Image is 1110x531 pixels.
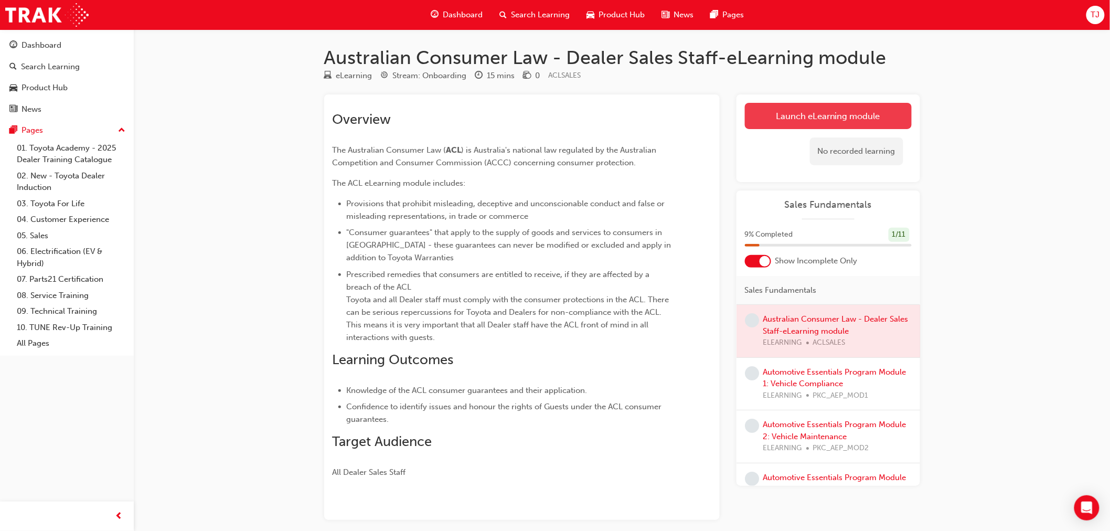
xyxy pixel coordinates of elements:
[347,199,667,221] span: Provisions that prohibit misleading, deceptive and unconscionable conduct and false or misleading...
[9,105,17,114] span: news-icon
[115,510,123,523] span: prev-icon
[13,196,130,212] a: 03. Toyota For Life
[810,137,903,165] div: No recorded learning
[347,228,674,262] span: "Consumer guarantees" that apply to the supply of goods and services to consumers in [GEOGRAPHIC_...
[9,41,17,50] span: guage-icon
[711,8,719,22] span: pages-icon
[22,82,68,94] div: Product Hub
[446,145,462,155] span: ACL
[324,71,332,81] span: learningResourceType_ELEARNING-icon
[662,8,670,22] span: news-icon
[4,121,130,140] button: Pages
[654,4,702,26] a: news-iconNews
[1086,6,1105,24] button: TJ
[13,320,130,336] a: 10. TUNE Rev-Up Training
[333,145,659,167] span: ) is Australia's national law regulated by the Australian Competition and Consumer Commission (AC...
[9,62,17,72] span: search-icon
[9,83,17,93] span: car-icon
[333,468,406,477] span: All Dealer Sales Staff
[347,386,588,395] span: Knowledge of the ACL consumer guarantees and their application.
[4,100,130,119] a: News
[702,4,753,26] a: pages-iconPages
[745,199,912,211] a: Sales Fundamentals
[443,9,483,21] span: Dashboard
[763,473,906,494] a: Automotive Essentials Program Module 3: Technical Knowledge
[775,255,858,267] span: Show Incomplete Only
[813,390,869,402] span: PKC_AEP_MOD1
[333,433,432,450] span: Target Audience
[4,57,130,77] a: Search Learning
[745,472,759,486] span: learningRecordVerb_NONE-icon
[333,178,466,188] span: The ACL eLearning module includes:
[21,61,80,73] div: Search Learning
[475,69,515,82] div: Duration
[333,352,454,368] span: Learning Outcomes
[723,9,744,21] span: Pages
[118,124,125,137] span: up-icon
[381,71,389,81] span: target-icon
[487,70,515,82] div: 15 mins
[347,270,671,342] span: Prescribed remedies that consumers are entitled to receive, if they are affected by a breach of t...
[524,71,531,81] span: money-icon
[324,69,372,82] div: Type
[587,8,595,22] span: car-icon
[536,70,540,82] div: 0
[511,9,570,21] span: Search Learning
[13,288,130,304] a: 08. Service Training
[9,126,17,135] span: pages-icon
[13,140,130,168] a: 01. Toyota Academy - 2025 Dealer Training Catalogue
[763,390,802,402] span: ELEARNING
[333,145,446,155] span: The Australian Consumer Law (
[13,168,130,196] a: 02. New - Toyota Dealer Induction
[4,34,130,121] button: DashboardSearch LearningProduct HubNews
[393,70,467,82] div: Stream: Onboarding
[745,419,759,433] span: learningRecordVerb_NONE-icon
[889,228,910,242] div: 1 / 11
[22,39,61,51] div: Dashboard
[22,103,41,115] div: News
[524,69,540,82] div: Price
[4,78,130,98] a: Product Hub
[13,303,130,320] a: 09. Technical Training
[13,243,130,271] a: 06. Electrification (EV & Hybrid)
[13,211,130,228] a: 04. Customer Experience
[500,8,507,22] span: search-icon
[13,271,130,288] a: 07. Parts21 Certification
[579,4,654,26] a: car-iconProduct Hub
[4,36,130,55] a: Dashboard
[745,284,817,296] span: Sales Fundamentals
[13,335,130,352] a: All Pages
[347,402,664,424] span: Confidence to identify issues and honour the rights of Guests under the ACL consumer guarantees.
[336,70,372,82] div: eLearning
[423,4,492,26] a: guage-iconDashboard
[333,111,391,128] span: Overview
[22,124,43,136] div: Pages
[763,420,906,441] a: Automotive Essentials Program Module 2: Vehicle Maintenance
[13,228,130,244] a: 05. Sales
[549,71,581,80] span: Learning resource code
[745,313,759,327] span: learningRecordVerb_NONE-icon
[745,366,759,380] span: learningRecordVerb_NONE-icon
[813,442,869,454] span: PKC_AEP_MOD2
[1074,495,1100,521] div: Open Intercom Messenger
[745,103,912,129] a: Launch eLearning module
[5,3,89,27] img: Trak
[492,4,579,26] a: search-iconSearch Learning
[381,69,467,82] div: Stream
[763,442,802,454] span: ELEARNING
[1091,9,1100,21] span: TJ
[475,71,483,81] span: clock-icon
[745,229,793,241] span: 9 % Completed
[674,9,694,21] span: News
[763,367,906,389] a: Automotive Essentials Program Module 1: Vehicle Compliance
[431,8,439,22] span: guage-icon
[324,46,920,69] h1: Australian Consumer Law - Dealer Sales Staff-eLearning module
[599,9,645,21] span: Product Hub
